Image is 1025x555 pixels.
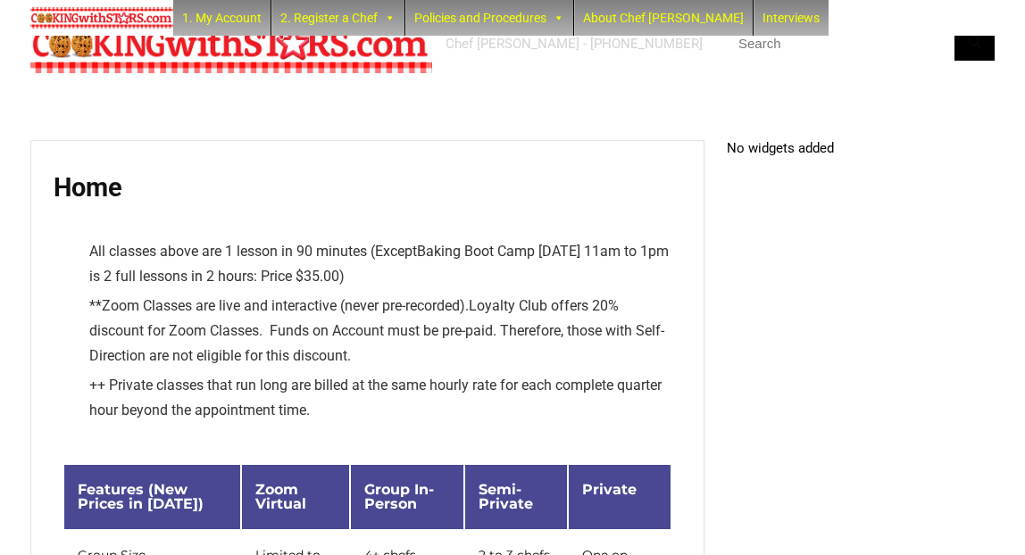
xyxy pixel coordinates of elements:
span: Zoom Classes are live and interactive (never pre-recorded). [102,297,469,314]
li: All classes above are 1 lesson in 90 minutes (Except [89,239,672,289]
li: ++ Private classes that run long are billed at the same hourly rate for each complete quarter hou... [89,373,672,423]
span: Semi-Private [479,481,533,512]
h1: Home [54,172,681,203]
span: Group In-Person [364,481,434,512]
button: Search [954,27,995,61]
li: ** Loyalty Club offers 20% discount for Zoom Classes. Funds on Account must be pre-paid. Therefor... [89,294,672,369]
img: Chef Paula's Cooking With Stars [30,7,173,29]
img: Chef Paula's Cooking With Stars [30,13,432,73]
p: No widgets added [727,140,995,156]
div: Chef [PERSON_NAME] - [PHONE_NUMBER] [446,35,703,53]
input: Search [727,27,995,61]
span: Private [582,481,637,498]
span: Features (New Prices in [DATE]) [78,481,204,512]
span: Zoom Virtual [255,481,306,512]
